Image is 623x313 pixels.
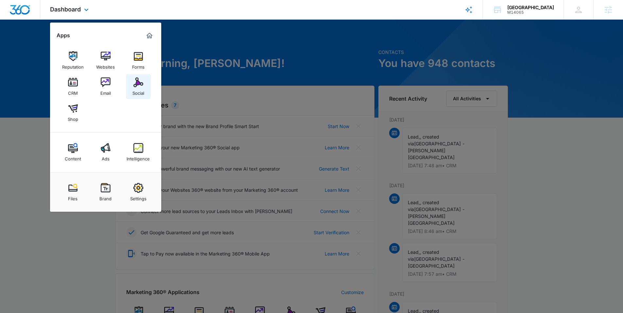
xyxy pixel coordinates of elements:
div: Settings [130,193,147,201]
a: Websites [93,48,118,73]
a: Shop [61,100,85,125]
h2: Apps [57,32,70,39]
a: Marketing 360® Dashboard [144,30,155,41]
a: Forms [126,48,151,73]
div: Forms [132,61,145,70]
div: Reputation [62,61,84,70]
div: Email [100,87,111,96]
span: Dashboard [50,6,81,13]
a: Reputation [61,48,85,73]
div: Files [68,193,78,201]
a: CRM [61,74,85,99]
a: Ads [93,140,118,165]
div: CRM [68,87,78,96]
div: account id [507,10,554,15]
div: Brand [99,193,112,201]
a: Files [61,180,85,205]
div: Content [65,153,81,161]
div: Shop [68,113,78,122]
div: account name [507,5,554,10]
div: Social [132,87,144,96]
a: Content [61,140,85,165]
a: Brand [93,180,118,205]
a: Intelligence [126,140,151,165]
div: Intelligence [127,153,150,161]
div: Ads [102,153,110,161]
a: Email [93,74,118,99]
a: Settings [126,180,151,205]
div: Websites [96,61,115,70]
a: Social [126,74,151,99]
